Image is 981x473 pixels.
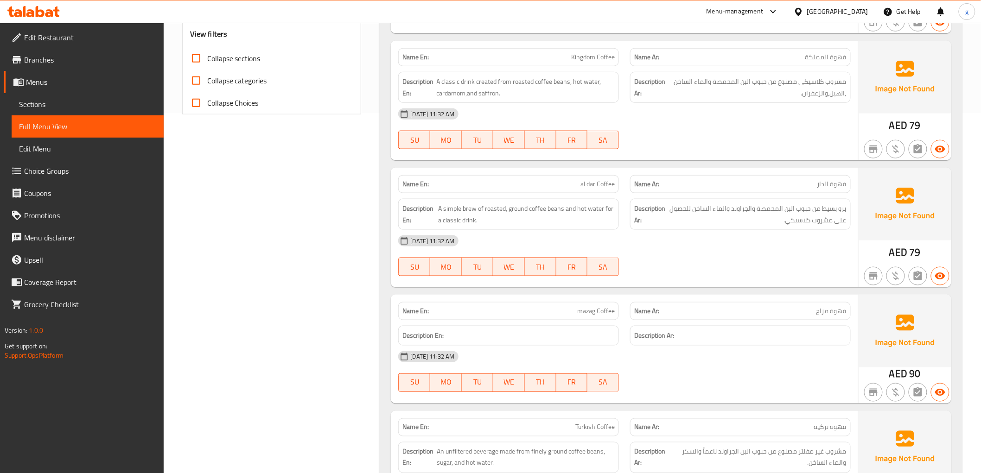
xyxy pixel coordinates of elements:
[462,258,493,276] button: TU
[591,260,615,274] span: SA
[556,373,588,392] button: FR
[24,210,156,221] span: Promotions
[402,203,436,226] strong: Description En:
[859,168,951,240] img: Ae5nvW7+0k+MAAAAAElFTkSuQmCC
[24,254,156,265] span: Upsell
[465,260,490,274] span: TU
[24,299,156,310] span: Grocery Checklist
[398,131,430,149] button: SU
[4,71,164,93] a: Menus
[407,352,458,361] span: [DATE] 11:32 AM
[398,373,430,392] button: SU
[402,446,435,469] strong: Description En:
[859,41,951,113] img: Ae5nvW7+0k+MAAAAAElFTkSuQmCC
[4,249,164,271] a: Upsell
[434,260,458,274] span: MO
[497,133,521,147] span: WE
[29,324,43,336] span: 1.0.0
[931,267,949,285] button: Available
[462,373,493,392] button: TU
[24,232,156,243] span: Menu disclaimer
[931,383,949,402] button: Available
[24,277,156,288] span: Coverage Report
[24,54,156,65] span: Branches
[525,373,556,392] button: TH
[5,349,64,361] a: Support.OpsPlatform
[207,53,261,64] span: Collapse sections
[529,260,553,274] span: TH
[910,116,921,134] span: 79
[587,131,619,149] button: SA
[634,76,667,99] strong: Description Ar:
[407,110,458,119] span: [DATE] 11:32 AM
[634,330,674,341] strong: Description Ar:
[493,373,525,392] button: WE
[910,365,921,383] span: 90
[19,121,156,132] span: Full Menu View
[19,99,156,110] span: Sections
[4,227,164,249] a: Menu disclaimer
[497,260,521,274] span: WE
[402,52,429,62] strong: Name En:
[402,179,429,189] strong: Name En:
[4,293,164,315] a: Grocery Checklist
[529,376,553,389] span: TH
[909,140,927,158] button: Not has choices
[864,267,883,285] button: Not branch specific item
[587,373,619,392] button: SA
[587,258,619,276] button: SA
[12,138,164,160] a: Edit Menu
[4,182,164,204] a: Coupons
[26,76,156,88] span: Menus
[816,306,847,316] span: قهوة مزاج
[4,204,164,227] a: Promotions
[889,243,907,261] span: AED
[434,376,458,389] span: MO
[4,271,164,293] a: Coverage Report
[886,140,905,158] button: Purchased item
[402,133,427,147] span: SU
[707,6,764,17] div: Menu-management
[529,133,553,147] span: TH
[859,295,951,367] img: Ae5nvW7+0k+MAAAAAElFTkSuQmCC
[12,93,164,115] a: Sections
[462,131,493,149] button: TU
[814,423,847,432] span: قهوة تركية
[402,260,427,274] span: SU
[909,267,927,285] button: Not has choices
[556,131,588,149] button: FR
[207,97,259,108] span: Collapse Choices
[434,133,458,147] span: MO
[556,258,588,276] button: FR
[24,32,156,43] span: Edit Restaurant
[430,258,462,276] button: MO
[889,365,907,383] span: AED
[669,76,847,99] span: مشروب كلاسيكي مصنوع من حبوب البن المحمصة والماء الساخن ,الهيل,والزعفران.
[19,143,156,154] span: Edit Menu
[5,340,47,352] span: Get support on:
[525,131,556,149] button: TH
[24,165,156,177] span: Choice Groups
[402,423,429,432] strong: Name En:
[910,243,921,261] span: 79
[493,258,525,276] button: WE
[437,446,615,469] span: An unfiltered beverage made from finely ground coffee beans, sugar, and hot water.
[4,26,164,49] a: Edit Restaurant
[634,446,669,469] strong: Description Ar:
[402,330,444,341] strong: Description En:
[525,258,556,276] button: TH
[207,75,267,86] span: Collapse categories
[560,260,584,274] span: FR
[931,140,949,158] button: Available
[886,267,905,285] button: Purchased item
[571,52,615,62] span: Kingdom Coffee
[560,133,584,147] span: FR
[634,52,659,62] strong: Name Ar:
[575,423,615,432] span: Turkish Coffee
[667,203,847,226] span: برو بسيط من حبوب البن المحمصة والجراوند والماء الساخن للحصول على مشروب كلاسيكي.
[465,376,490,389] span: TU
[4,49,164,71] a: Branches
[497,376,521,389] span: WE
[864,140,883,158] button: Not branch specific item
[634,203,665,226] strong: Description Ar:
